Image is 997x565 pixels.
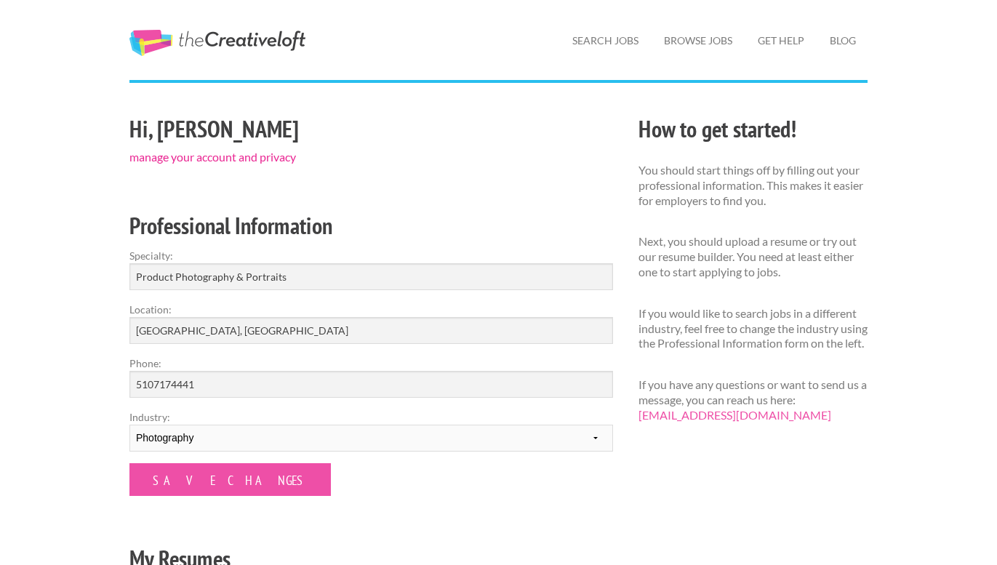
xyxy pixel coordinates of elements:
p: If you would like to search jobs in a different industry, feel free to change the industry using ... [638,306,868,351]
p: You should start things off by filling out your professional information. This makes it easier fo... [638,163,868,208]
a: Search Jobs [561,24,650,57]
a: manage your account and privacy [129,150,296,164]
label: Phone: [129,356,613,371]
label: Industry: [129,409,613,425]
input: Optional [129,371,613,398]
a: The Creative Loft [129,30,305,56]
h2: Hi, [PERSON_NAME] [129,113,613,145]
a: [EMAIL_ADDRESS][DOMAIN_NAME] [638,408,831,422]
input: e.g. New York, NY [129,317,613,344]
input: Save Changes [129,463,331,496]
a: Browse Jobs [652,24,744,57]
p: Next, you should upload a resume or try out our resume builder. You need at least either one to s... [638,234,868,279]
h2: How to get started! [638,113,868,145]
h2: Professional Information [129,209,613,242]
label: Specialty: [129,248,613,263]
label: Location: [129,302,613,317]
a: Blog [818,24,868,57]
p: If you have any questions or want to send us a message, you can reach us here: [638,377,868,422]
a: Get Help [746,24,816,57]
